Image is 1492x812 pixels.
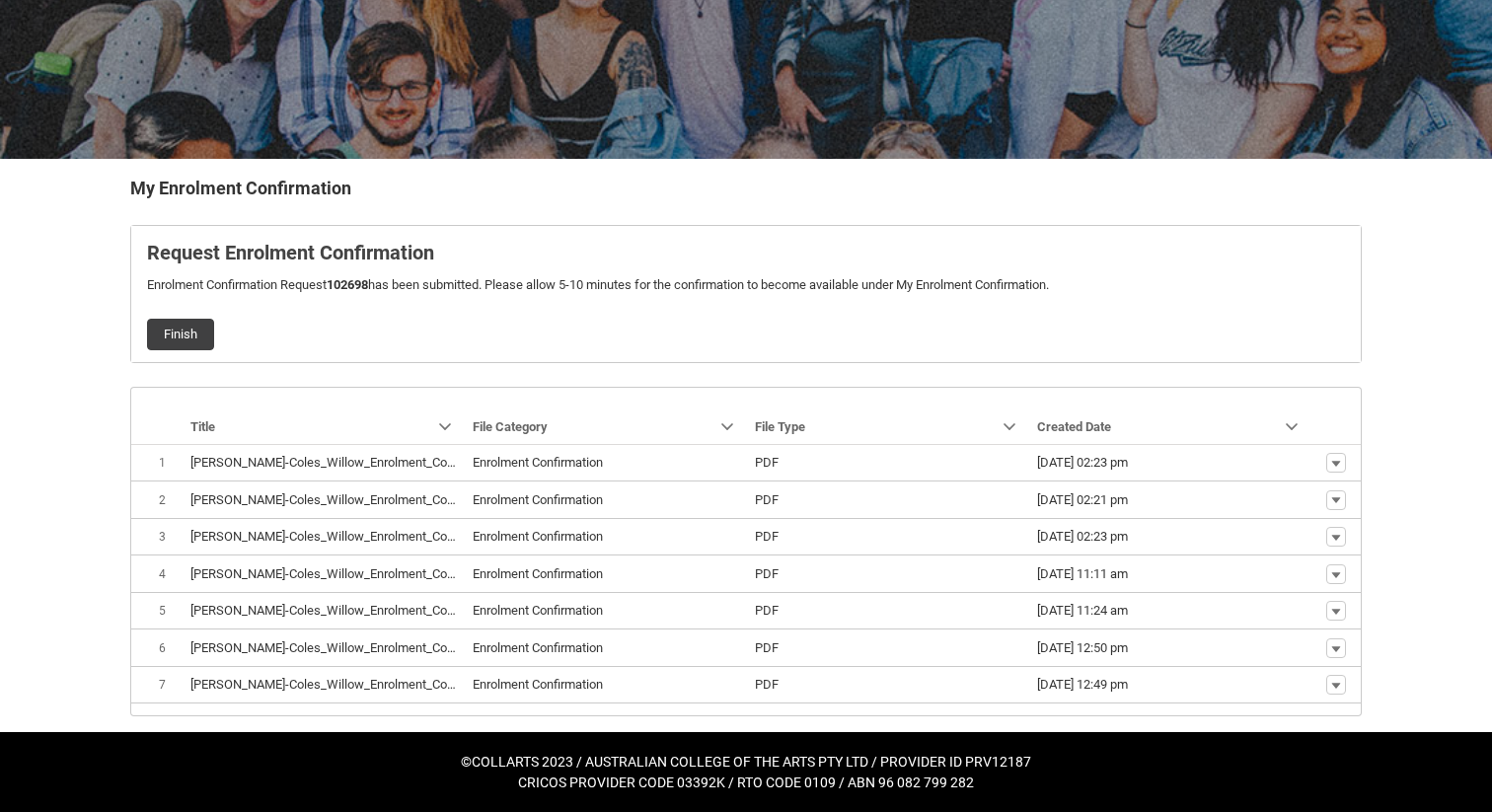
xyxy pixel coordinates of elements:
[190,455,596,470] lightning-base-formatted-text: [PERSON_NAME]-Coles_Willow_Enrolment_Confirmation_Nov 8, 2024.pdf
[755,640,779,655] lightning-base-formatted-text: PDF
[473,492,603,507] lightning-base-formatted-text: Enrolment Confirmation
[130,225,1362,363] article: REDU_Generate_Enrolment_Confirmation flow
[190,566,603,581] lightning-base-formatted-text: [PERSON_NAME]-Coles_Willow_Enrolment_Confirmation_Nov 12, 2024.pdf
[1037,566,1128,581] lightning-formatted-date-time: [DATE] 11:11 am
[473,640,603,655] lightning-base-formatted-text: Enrolment Confirmation
[755,677,779,692] lightning-base-formatted-text: PDF
[190,492,596,507] lightning-base-formatted-text: [PERSON_NAME]-Coles_Willow_Enrolment_Confirmation_Nov 8, 2024.pdf
[473,603,603,618] lightning-base-formatted-text: Enrolment Confirmation
[190,603,603,618] lightning-base-formatted-text: [PERSON_NAME]-Coles_Willow_Enrolment_Confirmation_Nov 14, 2024.pdf
[190,529,596,544] lightning-base-formatted-text: [PERSON_NAME]-Coles_Willow_Enrolment_Confirmation_Nov 8, 2024.pdf
[327,277,368,292] b: 102698
[1037,529,1128,544] lightning-formatted-date-time: [DATE] 02:23 pm
[147,319,214,350] button: Finish
[190,677,596,692] lightning-base-formatted-text: [PERSON_NAME]-Coles_Willow_Enrolment_Confirmation_Sep 9, 2025.pdf
[1037,492,1128,507] lightning-formatted-date-time: [DATE] 02:21 pm
[130,178,351,198] b: My Enrolment Confirmation
[755,529,779,544] lightning-base-formatted-text: PDF
[755,603,779,618] lightning-base-formatted-text: PDF
[755,566,779,581] lightning-base-formatted-text: PDF
[147,275,1345,295] p: Enrolment Confirmation Request has been submitted. Please allow 5-10 minutes for the confirmation...
[473,529,603,544] lightning-base-formatted-text: Enrolment Confirmation
[1037,640,1128,655] lightning-formatted-date-time: [DATE] 12:50 pm
[755,455,779,470] lightning-base-formatted-text: PDF
[755,492,779,507] lightning-base-formatted-text: PDF
[1037,603,1128,618] lightning-formatted-date-time: [DATE] 11:24 am
[473,566,603,581] lightning-base-formatted-text: Enrolment Confirmation
[473,677,603,692] lightning-base-formatted-text: Enrolment Confirmation
[190,640,596,655] lightning-base-formatted-text: [PERSON_NAME]-Coles_Willow_Enrolment_Confirmation_Sep 9, 2025.pdf
[147,241,434,264] b: Request Enrolment Confirmation
[473,455,603,470] lightning-base-formatted-text: Enrolment Confirmation
[1037,455,1128,470] lightning-formatted-date-time: [DATE] 02:23 pm
[1037,677,1128,692] lightning-formatted-date-time: [DATE] 12:49 pm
